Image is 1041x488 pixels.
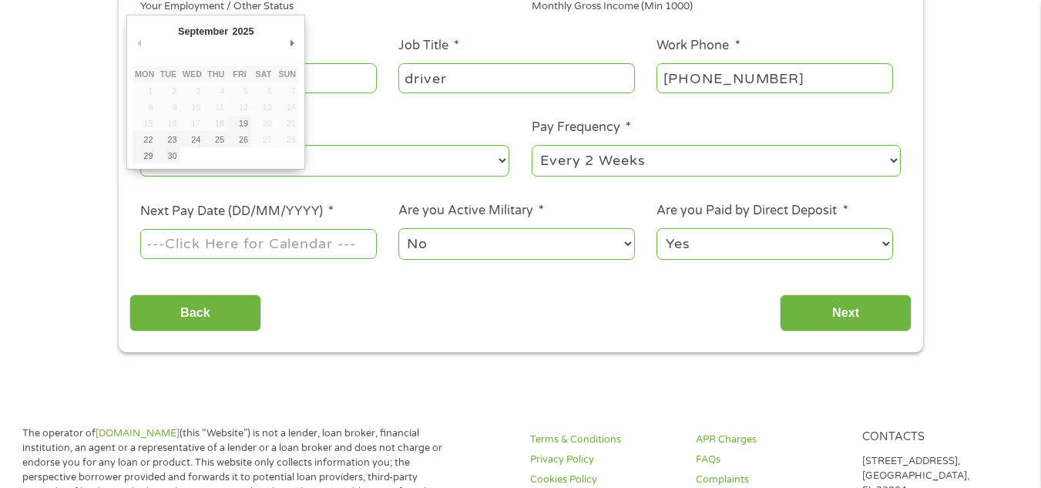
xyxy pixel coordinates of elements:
[255,69,271,79] abbr: Saturday
[133,32,146,53] button: Previous Month
[228,131,252,147] button: 26
[398,203,544,219] label: Are you Active Military
[780,294,912,332] input: Next
[204,131,228,147] button: 25
[207,69,224,79] abbr: Thursday
[398,38,459,54] label: Job Title
[160,69,177,79] abbr: Tuesday
[129,294,261,332] input: Back
[696,473,843,487] a: Complaints
[133,131,156,147] button: 22
[135,69,154,79] abbr: Monday
[696,453,843,467] a: FAQs
[398,63,634,93] input: Cashier
[96,427,180,439] a: [DOMAIN_NAME]
[530,473,677,487] a: Cookies Policy
[180,131,204,147] button: 24
[657,63,892,93] input: (231) 754-4010
[862,430,1009,445] h4: Contacts
[228,115,252,131] button: 19
[156,147,180,163] button: 30
[140,204,334,220] label: Next Pay Date (DD/MM/YYYY)
[278,69,296,79] abbr: Sunday
[183,69,202,79] abbr: Wednesday
[532,119,631,136] label: Pay Frequency
[530,432,677,447] a: Terms & Conditions
[696,432,843,447] a: APR Charges
[657,203,848,219] label: Are you Paid by Direct Deposit
[140,229,376,258] input: Use the arrow keys to pick a date
[530,453,677,467] a: Privacy Policy
[233,69,246,79] abbr: Friday
[285,32,299,53] button: Next Month
[176,21,230,42] div: September
[657,38,740,54] label: Work Phone
[230,21,256,42] div: 2025
[133,147,156,163] button: 29
[156,131,180,147] button: 23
